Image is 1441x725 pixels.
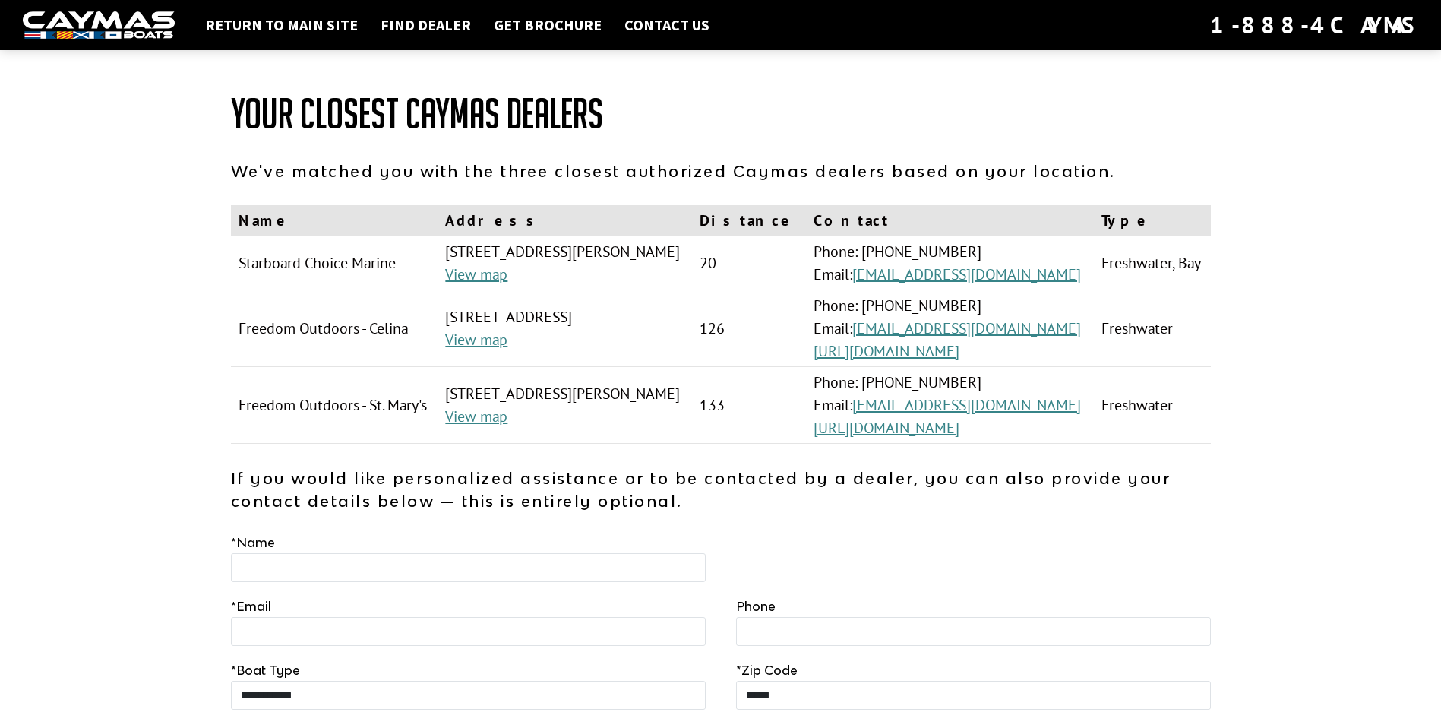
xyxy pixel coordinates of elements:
th: Contact [806,205,1094,236]
td: Freshwater, Bay [1094,236,1211,290]
td: 126 [692,290,806,367]
td: 133 [692,367,806,444]
a: [URL][DOMAIN_NAME] [814,418,959,438]
a: Find Dealer [373,15,479,35]
label: Zip Code [736,661,798,679]
a: Return to main site [198,15,365,35]
td: Phone: [PHONE_NUMBER] Email: [806,290,1094,367]
a: Get Brochure [486,15,609,35]
td: [STREET_ADDRESS][PERSON_NAME] [438,367,692,444]
td: [STREET_ADDRESS] [438,290,692,367]
h1: Your Closest Caymas Dealers [231,91,1211,137]
div: 1-888-4CAYMAS [1210,8,1418,42]
th: Type [1094,205,1211,236]
a: [EMAIL_ADDRESS][DOMAIN_NAME] [852,318,1081,338]
label: Boat Type [231,661,300,679]
td: Freedom Outdoors - Celina [231,290,438,367]
label: Email [231,597,271,616]
a: [EMAIL_ADDRESS][DOMAIN_NAME] [852,395,1081,415]
td: Starboard Choice Marine [231,236,438,290]
th: Address [438,205,692,236]
td: Freshwater [1094,367,1211,444]
a: [URL][DOMAIN_NAME] [814,341,959,361]
a: View map [445,407,507,426]
img: white-logo-c9c8dbefe5ff5ceceb0f0178aa75bf4bb51f6bca0971e226c86eb53dfe498488.png [23,11,175,40]
a: Contact Us [617,15,717,35]
th: Name [231,205,438,236]
p: We've matched you with the three closest authorized Caymas dealers based on your location. [231,160,1211,182]
a: [EMAIL_ADDRESS][DOMAIN_NAME] [852,264,1081,284]
td: 20 [692,236,806,290]
label: Phone [736,597,776,616]
td: Freedom Outdoors - St. Mary's [231,367,438,444]
p: If you would like personalized assistance or to be contacted by a dealer, you can also provide yo... [231,467,1211,512]
td: Phone: [PHONE_NUMBER] Email: [806,236,1094,290]
td: [STREET_ADDRESS][PERSON_NAME] [438,236,692,290]
td: Freshwater [1094,290,1211,367]
a: View map [445,264,507,284]
a: View map [445,330,507,350]
td: Phone: [PHONE_NUMBER] Email: [806,367,1094,444]
th: Distance [692,205,806,236]
label: Name [231,533,275,552]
